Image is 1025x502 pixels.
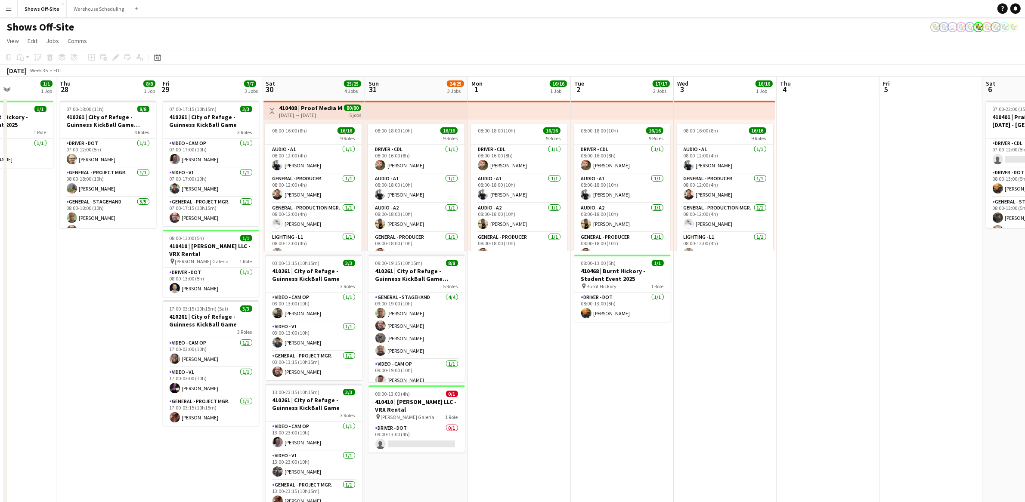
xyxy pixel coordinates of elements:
app-user-avatar: Toryn Tamborello [948,22,958,32]
app-user-avatar: Labor Coordinator [973,22,984,32]
div: [DATE] [7,66,27,75]
span: Week 35 [28,67,50,74]
span: Comms [68,37,87,45]
a: View [3,35,22,46]
app-user-avatar: Labor Coordinator [991,22,1001,32]
app-user-avatar: Labor Coordinator [982,22,992,32]
app-user-avatar: Labor Coordinator [930,22,941,32]
a: Comms [64,35,90,46]
button: Warehouse Scheduling [67,0,131,17]
app-user-avatar: Labor Coordinator [939,22,949,32]
div: EDT [53,67,62,74]
h1: Shows Off-Site [7,21,74,34]
span: View [7,37,19,45]
a: Jobs [43,35,62,46]
span: Jobs [46,37,59,45]
app-user-avatar: Labor Coordinator [956,22,966,32]
app-user-avatar: Labor Coordinator [965,22,975,32]
a: Edit [24,35,41,46]
span: Edit [28,37,37,45]
button: Shows Off-Site [18,0,67,17]
app-user-avatar: Labor Coordinator [1008,22,1018,32]
app-user-avatar: Labor Coordinator [999,22,1010,32]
